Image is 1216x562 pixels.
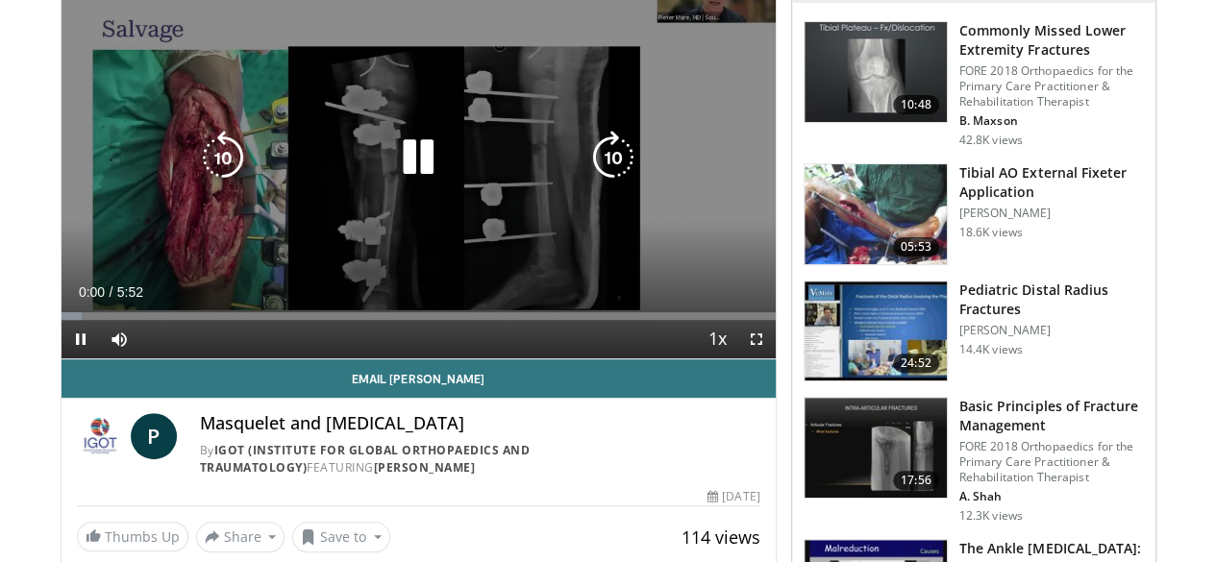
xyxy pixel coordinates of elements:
p: [PERSON_NAME] [959,206,1144,221]
span: 5:52 [117,284,143,300]
p: 42.8K views [959,133,1023,148]
p: 12.3K views [959,508,1023,524]
button: Pause [62,320,100,358]
button: Mute [100,320,138,358]
img: IGOT (Institute for Global Orthopaedics and Traumatology) [77,413,123,459]
img: bc1996f8-a33c-46db-95f7-836c2427973f.150x105_q85_crop-smart_upscale.jpg [805,398,947,498]
img: XzOTlMlQSGUnbGTX4xMDoxOjB1O8AjAz.150x105_q85_crop-smart_upscale.jpg [805,164,947,264]
p: 18.6K views [959,225,1023,240]
img: 4aa379b6-386c-4fb5-93ee-de5617843a87.150x105_q85_crop-smart_upscale.jpg [805,22,947,122]
a: 10:48 Commonly Missed Lower Extremity Fractures FORE 2018 Orthopaedics for the Primary Care Pract... [804,21,1144,148]
h3: Tibial AO External Fixeter Application [959,163,1144,202]
div: By FEATURING [200,442,760,476]
a: Thumbs Up [77,522,188,551]
div: Progress Bar [62,312,776,320]
a: P [131,413,177,459]
button: Playback Rate [699,320,737,358]
span: 05:53 [893,237,939,257]
span: / [110,284,113,300]
h3: Basic Principles of Fracture Management [959,397,1144,435]
p: FORE 2018 Orthopaedics for the Primary Care Practitioner & Rehabilitation Therapist [959,439,1144,485]
button: Share [196,522,285,552]
span: 17:56 [893,471,939,490]
p: FORE 2018 Orthopaedics for the Primary Care Practitioner & Rehabilitation Therapist [959,63,1144,110]
span: 24:52 [893,354,939,373]
h4: Masquelet and [MEDICAL_DATA] [200,413,760,434]
p: [PERSON_NAME] [959,323,1144,338]
h3: Commonly Missed Lower Extremity Fractures [959,21,1144,60]
span: 10:48 [893,95,939,114]
a: 24:52 Pediatric Distal Radius Fractures [PERSON_NAME] 14.4K views [804,281,1144,382]
span: 0:00 [79,284,105,300]
span: 114 views [682,525,760,549]
h3: Pediatric Distal Radius Fractures [959,281,1144,319]
button: Save to [292,522,390,552]
p: A. Shah [959,489,1144,504]
div: [DATE] [707,488,759,505]
a: [PERSON_NAME] [374,459,476,476]
button: Fullscreen [737,320,776,358]
a: Email [PERSON_NAME] [62,359,776,398]
p: 14.4K views [959,342,1023,357]
a: 05:53 Tibial AO External Fixeter Application [PERSON_NAME] 18.6K views [804,163,1144,265]
p: B. Maxson [959,113,1144,129]
img: a1adf488-03e1-48bc-8767-c070b95a647f.150x105_q85_crop-smart_upscale.jpg [805,281,947,381]
a: IGOT (Institute for Global Orthopaedics and Traumatology) [200,442,531,476]
a: 17:56 Basic Principles of Fracture Management FORE 2018 Orthopaedics for the Primary Care Practit... [804,397,1144,524]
